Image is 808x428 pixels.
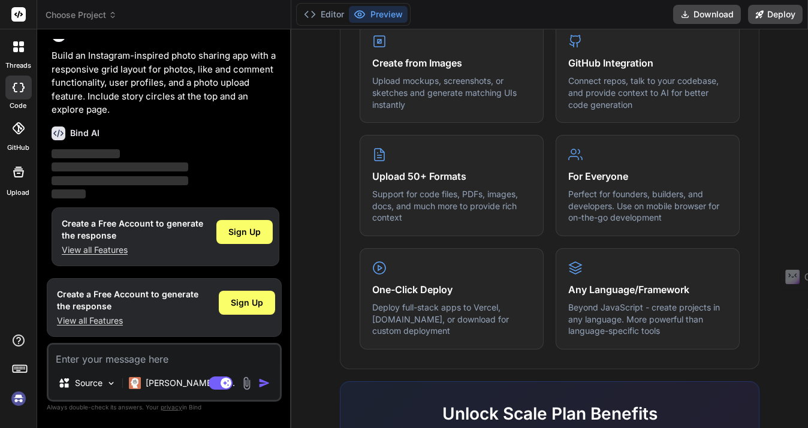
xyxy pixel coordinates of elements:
img: icon [258,377,270,389]
h4: For Everyone [568,169,727,183]
h6: Bind AI [70,127,100,139]
img: signin [8,388,29,409]
h4: Any Language/Framework [568,282,727,297]
span: ‌ [52,162,188,171]
p: Upload mockups, screenshots, or sketches and generate matching UIs instantly [372,75,531,110]
h4: Create from Images [372,56,531,70]
h2: Unlock Scale Plan Benefits [360,401,740,426]
button: Download [673,5,741,24]
label: Upload [7,188,30,198]
span: ‌ [52,189,86,198]
h4: One-Click Deploy [372,282,531,297]
label: threads [5,61,31,71]
p: View all Features [62,244,203,256]
span: ‌ [52,149,120,158]
p: Always double-check its answers. Your in Bind [47,402,282,413]
label: GitHub [7,143,29,153]
button: Editor [299,6,349,23]
p: Connect repos, talk to your codebase, and provide context to AI for better code generation [568,75,727,110]
p: [PERSON_NAME] 4 S.. [146,377,235,389]
span: Choose Project [46,9,117,21]
img: Pick Models [106,378,116,388]
button: Preview [349,6,408,23]
h1: Create a Free Account to generate the response [62,218,203,242]
button: Deploy [748,5,803,24]
span: ‌ [52,176,188,185]
img: attachment [240,376,254,390]
h1: Create a Free Account to generate the response [57,288,198,312]
h4: Upload 50+ Formats [372,169,531,183]
img: Claude 4 Sonnet [129,377,141,389]
p: Support for code files, PDFs, images, docs, and much more to provide rich context [372,188,531,224]
p: Deploy full-stack apps to Vercel, [DOMAIN_NAME], or download for custom deployment [372,302,531,337]
p: Perfect for founders, builders, and developers. Use on mobile browser for on-the-go development [568,188,727,224]
p: Beyond JavaScript - create projects in any language. More powerful than language-specific tools [568,302,727,337]
h4: GitHub Integration [568,56,727,70]
span: privacy [161,403,182,411]
p: Build an Instagram-inspired photo sharing app with a responsive grid layout for photos, like and ... [52,49,279,117]
span: Sign Up [231,297,263,309]
span: Sign Up [228,226,261,238]
p: View all Features [57,315,198,327]
label: code [10,101,27,111]
p: Source [75,377,102,389]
